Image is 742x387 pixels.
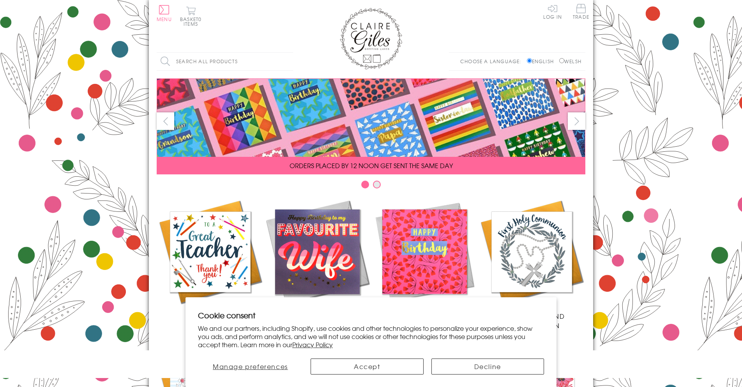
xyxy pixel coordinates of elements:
[198,310,544,321] h2: Cookie consent
[184,16,201,27] span: 0 items
[573,4,589,19] span: Trade
[157,180,585,192] div: Carousel Pagination
[527,58,558,65] label: English
[264,198,371,321] a: New Releases
[198,324,544,348] p: We and our partners, including Shopify, use cookies and other technologies to personalize your ex...
[373,181,381,188] button: Carousel Page 2
[431,359,544,375] button: Decline
[157,198,264,321] a: Academic
[559,58,564,63] input: Welsh
[290,161,453,170] span: ORDERS PLACED BY 12 NOON GET SENT THE SAME DAY
[460,58,525,65] p: Choose a language:
[527,58,532,63] input: English
[311,359,424,375] button: Accept
[292,340,333,349] a: Privacy Policy
[157,5,172,21] button: Menu
[213,362,288,371] span: Manage preferences
[559,58,581,65] label: Welsh
[543,4,562,19] a: Log In
[285,53,293,70] input: Search
[180,6,201,26] button: Basket0 items
[340,8,402,69] img: Claire Giles Greetings Cards
[573,4,589,21] a: Trade
[371,198,478,321] a: Birthdays
[361,181,369,188] button: Carousel Page 1 (Current Slide)
[478,198,585,330] a: Communion and Confirmation
[157,16,172,23] span: Menu
[198,359,303,375] button: Manage preferences
[157,53,293,70] input: Search all products
[568,112,585,130] button: next
[157,112,174,130] button: prev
